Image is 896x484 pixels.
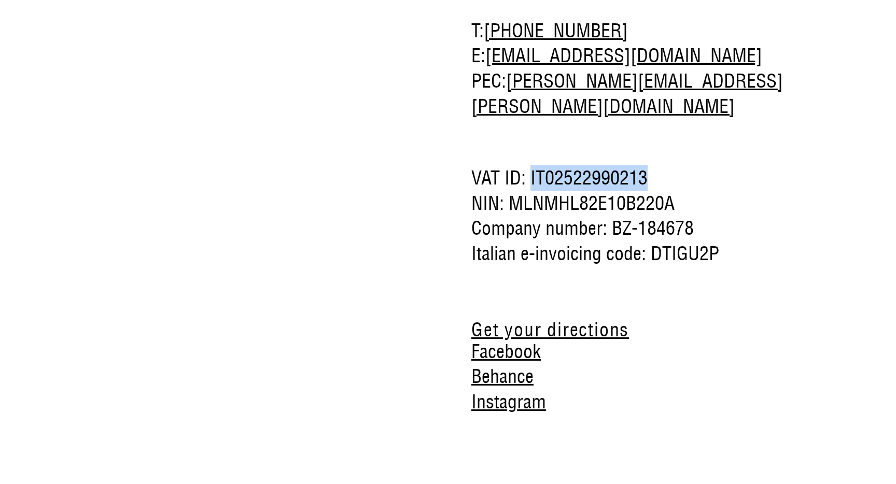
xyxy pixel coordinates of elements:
a: [PERSON_NAME][EMAIL_ADDRESS][PERSON_NAME][DOMAIN_NAME] [471,69,783,118]
span: Italian e-invoicing code: DTIGU2P [471,241,824,266]
a: [PHONE_NUMBER] [484,19,628,42]
span: NIN: MLNMHL82E10B220A [471,191,824,216]
a: [EMAIL_ADDRESS][DOMAIN_NAME] [485,44,762,67]
a: Get your directions [471,320,629,339]
span: E: [471,43,824,68]
a: Instagram [471,390,546,414]
span: Company number: BZ-184678 [471,216,824,241]
a: Behance [471,364,534,388]
span: PEC: [471,68,824,119]
span: VAT ID: IT02522990213 [471,165,824,191]
span: T: [471,18,824,44]
a: Facebook [471,339,541,363]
